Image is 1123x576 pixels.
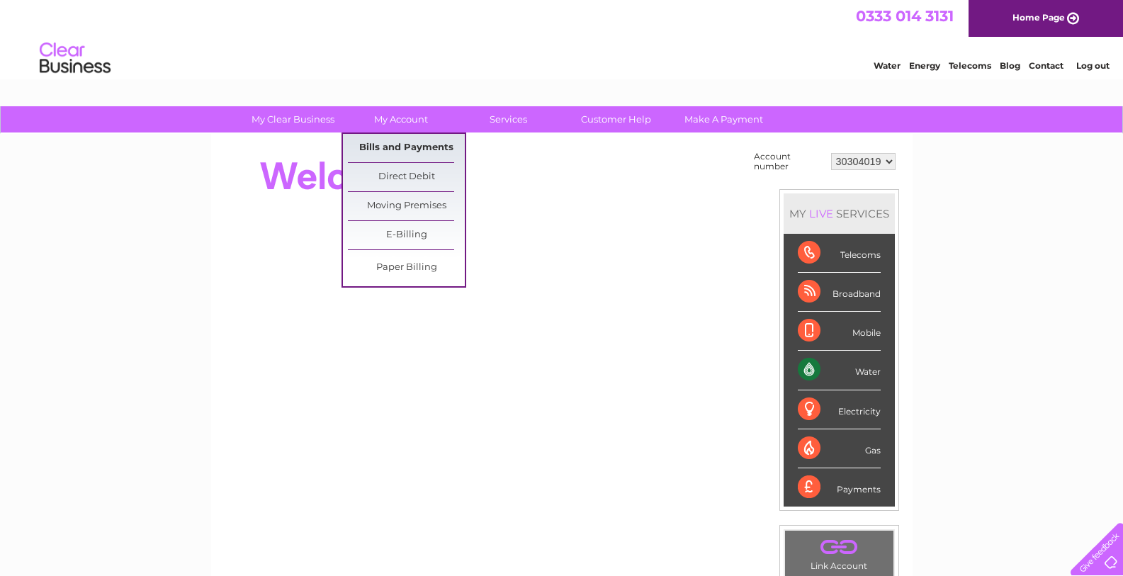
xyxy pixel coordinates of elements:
[227,8,897,69] div: Clear Business is a trading name of Verastar Limited (registered in [GEOGRAPHIC_DATA] No. 3667643...
[750,148,828,175] td: Account number
[235,106,351,132] a: My Clear Business
[558,106,675,132] a: Customer Help
[806,207,836,220] div: LIVE
[949,60,991,71] a: Telecoms
[856,7,954,25] a: 0333 014 3131
[450,106,567,132] a: Services
[665,106,782,132] a: Make A Payment
[789,534,890,559] a: .
[798,234,881,273] div: Telecoms
[798,273,881,312] div: Broadband
[1000,60,1020,71] a: Blog
[1076,60,1110,71] a: Log out
[909,60,940,71] a: Energy
[348,221,465,249] a: E-Billing
[874,60,901,71] a: Water
[1029,60,1063,71] a: Contact
[348,163,465,191] a: Direct Debit
[348,134,465,162] a: Bills and Payments
[798,351,881,390] div: Water
[784,530,894,575] td: Link Account
[798,468,881,507] div: Payments
[39,37,111,80] img: logo.png
[348,192,465,220] a: Moving Premises
[798,390,881,429] div: Electricity
[798,429,881,468] div: Gas
[342,106,459,132] a: My Account
[784,193,895,234] div: MY SERVICES
[798,312,881,351] div: Mobile
[348,254,465,282] a: Paper Billing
